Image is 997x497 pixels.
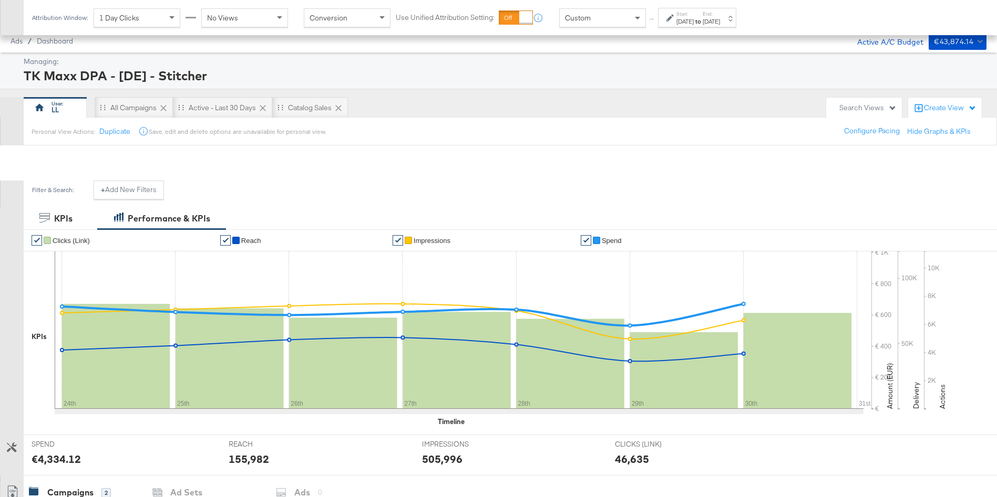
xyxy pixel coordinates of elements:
[53,237,90,245] span: Clicks (Link)
[54,213,73,225] div: KPIs
[615,439,694,449] span: CLICKS (LINK)
[32,235,42,246] a: ✔
[911,382,921,409] text: Delivery
[837,122,907,141] button: Configure Pacing
[694,17,703,25] strong: to
[676,17,694,26] div: [DATE]
[277,104,283,110] div: Drag to reorder tab
[99,126,130,136] button: Duplicate
[110,103,157,113] div: All Campaigns
[703,10,720,17] label: End:
[99,13,139,23] span: 1 Day Clicks
[32,14,88,22] div: Attribution Window:
[149,128,326,136] div: Save, edit and delete options are unavailable for personal view.
[100,104,106,110] div: Drag to reorder tab
[924,103,977,113] div: Create View
[32,186,74,194] div: Filter & Search:
[23,37,37,45] span: /
[37,37,73,45] a: Dashboard
[581,235,591,246] a: ✔
[615,451,649,467] div: 46,635
[938,384,947,409] text: Actions
[52,105,59,115] div: LL
[703,17,720,26] div: [DATE]
[929,33,986,50] button: €43,874.14
[220,235,231,246] a: ✔
[32,128,95,136] div: Personal View Actions:
[241,237,261,245] span: Reach
[288,103,332,113] div: Catalog Sales
[934,35,973,48] div: €43,874.14
[11,37,23,45] span: Ads
[422,439,501,449] span: IMPRESSIONS
[602,237,622,245] span: Spend
[396,13,495,23] label: Use Unified Attribution Setting:
[907,126,971,136] button: Hide Graphs & KPIs
[414,237,450,245] span: Impressions
[393,235,403,246] a: ✔
[189,103,256,113] div: Active - Last 30 Days
[310,13,347,23] span: Conversion
[24,67,984,84] div: TK Maxx DPA - [DE] - Stitcher
[438,417,465,427] div: Timeline
[24,57,984,67] div: Managing:
[676,10,694,17] label: Start:
[32,439,110,449] span: SPEND
[422,451,462,467] div: 505,996
[207,13,238,23] span: No Views
[94,181,164,199] button: +Add New Filters
[885,363,895,409] text: Amount (EUR)
[565,13,591,23] span: Custom
[839,103,897,113] div: Search Views
[178,104,184,110] div: Drag to reorder tab
[32,332,47,342] div: KPIs
[229,451,269,467] div: 155,982
[101,185,105,195] strong: +
[229,439,307,449] span: REACH
[647,18,657,22] span: ↑
[128,213,210,225] div: Performance & KPIs
[846,33,923,49] div: Active A/C Budget
[32,451,81,467] div: €4,334.12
